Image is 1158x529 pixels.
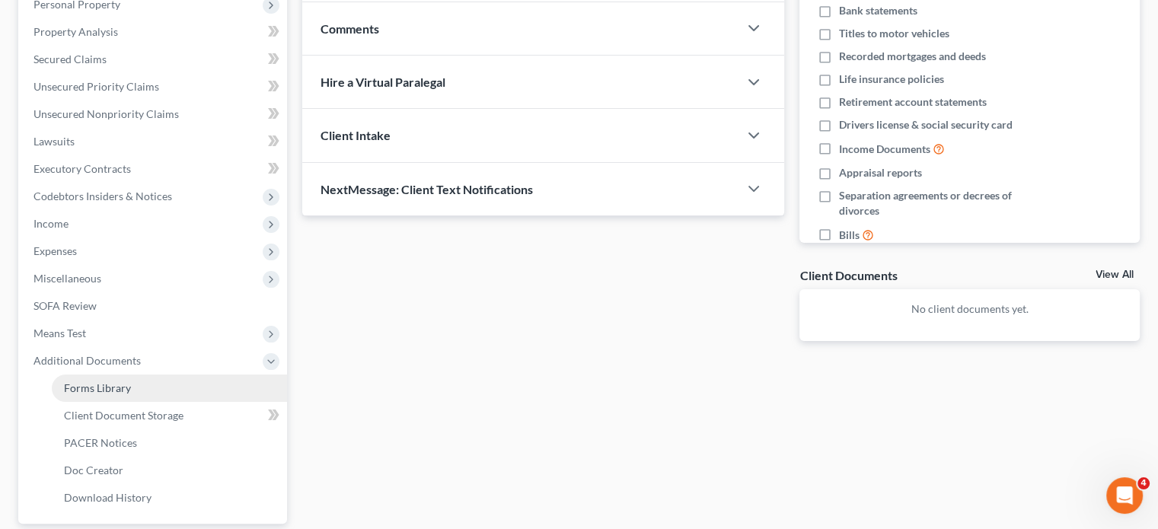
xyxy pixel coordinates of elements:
[33,354,141,367] span: Additional Documents
[799,267,897,283] div: Client Documents
[839,3,917,18] span: Bank statements
[33,190,172,202] span: Codebtors Insiders & Notices
[21,73,287,100] a: Unsecured Priority Claims
[839,94,987,110] span: Retirement account statements
[33,80,159,93] span: Unsecured Priority Claims
[839,142,930,157] span: Income Documents
[812,301,1128,317] p: No client documents yet.
[33,299,97,312] span: SOFA Review
[1137,477,1150,489] span: 4
[33,162,131,175] span: Executory Contracts
[21,128,287,155] a: Lawsuits
[1106,477,1143,514] iframe: Intercom live chat
[33,327,86,339] span: Means Test
[21,46,287,73] a: Secured Claims
[52,402,287,429] a: Client Document Storage
[21,18,287,46] a: Property Analysis
[33,107,179,120] span: Unsecured Nonpriority Claims
[21,292,287,320] a: SOFA Review
[52,374,287,402] a: Forms Library
[33,53,107,65] span: Secured Claims
[839,117,1013,132] span: Drivers license & social security card
[839,26,949,41] span: Titles to motor vehicles
[64,381,131,394] span: Forms Library
[64,491,152,504] span: Download History
[21,100,287,128] a: Unsecured Nonpriority Claims
[321,75,445,89] span: Hire a Virtual Paralegal
[839,228,860,243] span: Bills
[21,155,287,183] a: Executory Contracts
[33,25,118,38] span: Property Analysis
[52,484,287,511] a: Download History
[64,464,123,476] span: Doc Creator
[33,272,101,285] span: Miscellaneous
[52,457,287,484] a: Doc Creator
[321,182,533,196] span: NextMessage: Client Text Notifications
[839,165,922,180] span: Appraisal reports
[33,135,75,148] span: Lawsuits
[52,429,287,457] a: PACER Notices
[839,72,944,87] span: Life insurance policies
[64,409,183,422] span: Client Document Storage
[839,188,1042,218] span: Separation agreements or decrees of divorces
[1096,269,1134,280] a: View All
[33,244,77,257] span: Expenses
[839,49,986,64] span: Recorded mortgages and deeds
[33,217,69,230] span: Income
[64,436,137,449] span: PACER Notices
[321,21,379,36] span: Comments
[321,128,391,142] span: Client Intake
